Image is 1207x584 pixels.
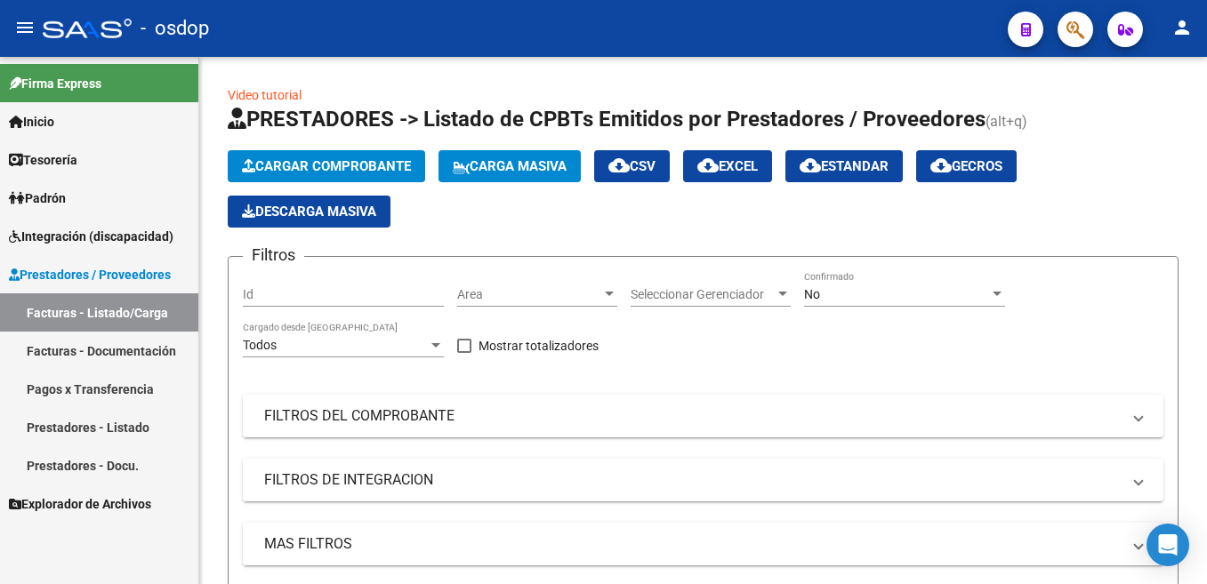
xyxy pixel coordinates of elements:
[930,155,952,176] mat-icon: cloud_download
[9,188,66,208] span: Padrón
[9,227,173,246] span: Integración (discapacidad)
[916,150,1017,182] button: Gecros
[986,113,1027,130] span: (alt+q)
[930,158,1002,174] span: Gecros
[608,155,630,176] mat-icon: cloud_download
[243,395,1163,437] mat-expansion-panel-header: FILTROS DEL COMPROBANTE
[9,112,54,132] span: Inicio
[264,534,1121,554] mat-panel-title: MAS FILTROS
[9,494,151,514] span: Explorador de Archivos
[228,196,390,228] app-download-masive: Descarga masiva de comprobantes (adjuntos)
[631,287,775,302] span: Seleccionar Gerenciador
[697,158,758,174] span: EXCEL
[228,88,302,102] a: Video tutorial
[453,158,567,174] span: Carga Masiva
[243,243,304,268] h3: Filtros
[9,74,101,93] span: Firma Express
[228,150,425,182] button: Cargar Comprobante
[228,107,986,132] span: PRESTADORES -> Listado de CPBTs Emitidos por Prestadores / Proveedores
[264,470,1121,490] mat-panel-title: FILTROS DE INTEGRACION
[800,155,821,176] mat-icon: cloud_download
[683,150,772,182] button: EXCEL
[800,158,889,174] span: Estandar
[242,204,376,220] span: Descarga Masiva
[697,155,719,176] mat-icon: cloud_download
[1171,17,1193,38] mat-icon: person
[804,287,820,301] span: No
[9,265,171,284] span: Prestadores / Proveedores
[594,150,670,182] button: CSV
[479,335,599,356] span: Mostrar totalizadores
[785,150,903,182] button: Estandar
[243,459,1163,501] mat-expansion-panel-header: FILTROS DE INTEGRACION
[608,158,656,174] span: CSV
[264,406,1121,426] mat-panel-title: FILTROS DEL COMPROBANTE
[1147,524,1189,566] div: Open Intercom Messenger
[9,150,77,170] span: Tesorería
[439,150,581,182] button: Carga Masiva
[14,17,36,38] mat-icon: menu
[457,287,601,302] span: Area
[243,523,1163,565] mat-expansion-panel-header: MAS FILTROS
[242,158,411,174] span: Cargar Comprobante
[243,338,277,352] span: Todos
[228,196,390,228] button: Descarga Masiva
[141,9,209,48] span: - osdop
